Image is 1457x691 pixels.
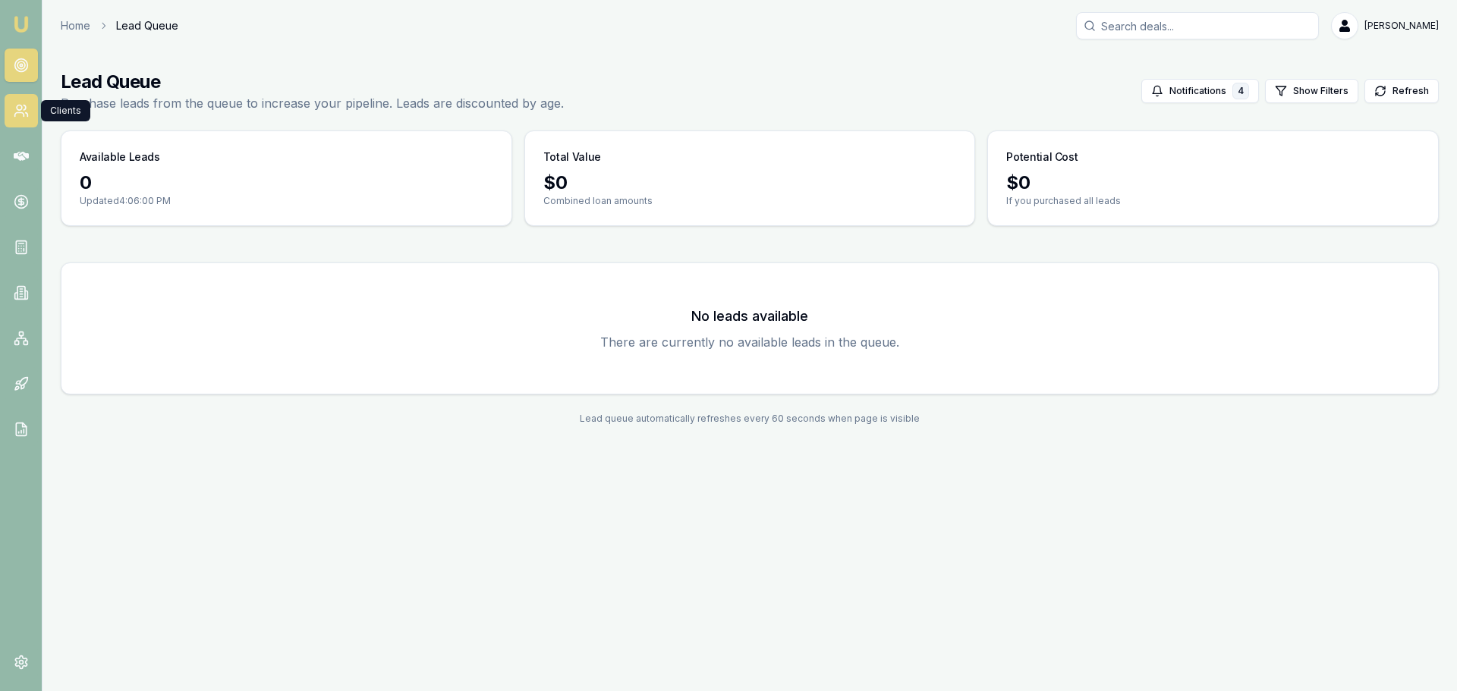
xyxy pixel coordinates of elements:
p: If you purchased all leads [1006,195,1420,207]
a: Home [61,18,90,33]
input: Search deals [1076,12,1319,39]
h3: Available Leads [80,149,160,165]
h1: Lead Queue [61,70,564,94]
p: Purchase leads from the queue to increase your pipeline. Leads are discounted by age. [61,94,564,112]
img: emu-icon-u.png [12,15,30,33]
p: Updated 4:06:00 PM [80,195,493,207]
div: Lead queue automatically refreshes every 60 seconds when page is visible [61,413,1439,425]
div: Clients [41,100,90,121]
p: There are currently no available leads in the queue. [80,333,1420,351]
div: 0 [80,171,493,195]
button: Show Filters [1265,79,1358,103]
div: $ 0 [543,171,957,195]
div: 4 [1232,83,1249,99]
div: $ 0 [1006,171,1420,195]
span: [PERSON_NAME] [1364,20,1439,32]
p: Combined loan amounts [543,195,957,207]
button: Notifications4 [1141,79,1259,103]
span: Lead Queue [116,18,178,33]
nav: breadcrumb [61,18,178,33]
h3: Total Value [543,149,601,165]
h3: No leads available [80,306,1420,327]
h3: Potential Cost [1006,149,1078,165]
button: Refresh [1364,79,1439,103]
